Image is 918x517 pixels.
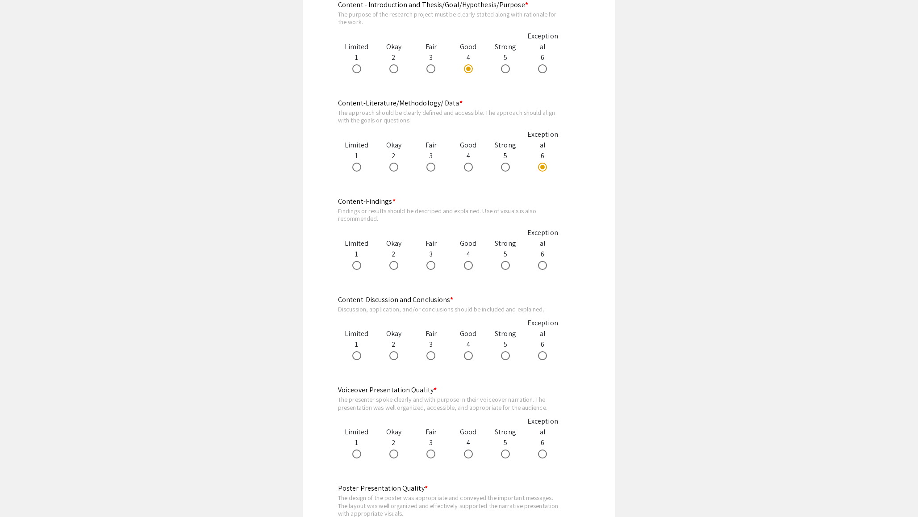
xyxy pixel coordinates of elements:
div: Strong [487,42,524,52]
div: Fair [413,42,450,52]
div: Exceptional [524,31,561,52]
div: Okay [375,42,412,52]
div: Okay [375,238,412,249]
div: Good [450,238,487,249]
div: 3 [413,42,450,74]
div: 2 [375,328,412,361]
div: Okay [375,328,412,339]
div: Limited [338,42,375,52]
div: Fair [413,328,450,339]
div: 5 [487,328,524,361]
div: Fair [413,427,450,437]
div: Limited [338,140,375,151]
div: 5 [487,140,524,172]
div: Fair [413,238,450,249]
div: Good [450,140,487,151]
div: The purpose of the research project must be clearly stated along with rationale for the work. [338,10,561,26]
div: 1 [338,427,375,459]
div: Good [450,427,487,437]
div: 2 [375,427,412,459]
div: The presenter spoke clearly and with purpose in their voiceover narration. The presentation was w... [338,395,561,411]
div: Fair [413,140,450,151]
div: Good [450,42,487,52]
div: 2 [375,42,412,74]
div: Findings or results should be described and explained. Use of visuals is also recommended. [338,207,561,223]
div: Limited [338,427,375,437]
div: 1 [338,238,375,270]
div: Okay [375,140,412,151]
div: 2 [375,238,412,270]
div: Limited [338,238,375,249]
div: 4 [450,238,487,270]
div: Exceptional [524,318,561,339]
div: Discussion, application, and/or conclusions should be included and explained. [338,305,561,313]
div: Limited [338,328,375,339]
div: 3 [413,427,450,459]
iframe: Chat [7,477,38,510]
div: 3 [413,328,450,361]
div: Strong [487,427,524,437]
div: Okay [375,427,412,437]
div: Strong [487,238,524,249]
mat-label: Poster Presentation Quality [338,483,428,493]
mat-label: Content-Findings [338,197,396,206]
div: 2 [375,140,412,172]
div: 1 [338,140,375,172]
div: 4 [450,42,487,74]
div: Good [450,328,487,339]
div: The approach should be clearly defined and accessible. The approach should align with the goals o... [338,109,561,124]
div: 6 [524,416,561,459]
div: 6 [524,318,561,361]
div: 5 [487,427,524,459]
div: 1 [338,42,375,74]
div: 4 [450,140,487,172]
div: Exceptional [524,227,561,249]
div: 4 [450,427,487,459]
div: 5 [487,238,524,270]
div: 6 [524,227,561,270]
div: 5 [487,42,524,74]
div: Exceptional [524,416,561,437]
div: Exceptional [524,129,561,151]
div: 6 [524,129,561,172]
mat-label: Voiceover Presentation Quality [338,385,437,395]
div: 1 [338,328,375,361]
mat-label: Content-Literature/Methodology/ Data [338,98,463,108]
mat-label: Content-Discussion and Conclusions [338,295,454,304]
div: 3 [413,140,450,172]
div: 3 [413,238,450,270]
div: 4 [450,328,487,361]
div: Strong [487,140,524,151]
div: Strong [487,328,524,339]
div: 6 [524,31,561,74]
